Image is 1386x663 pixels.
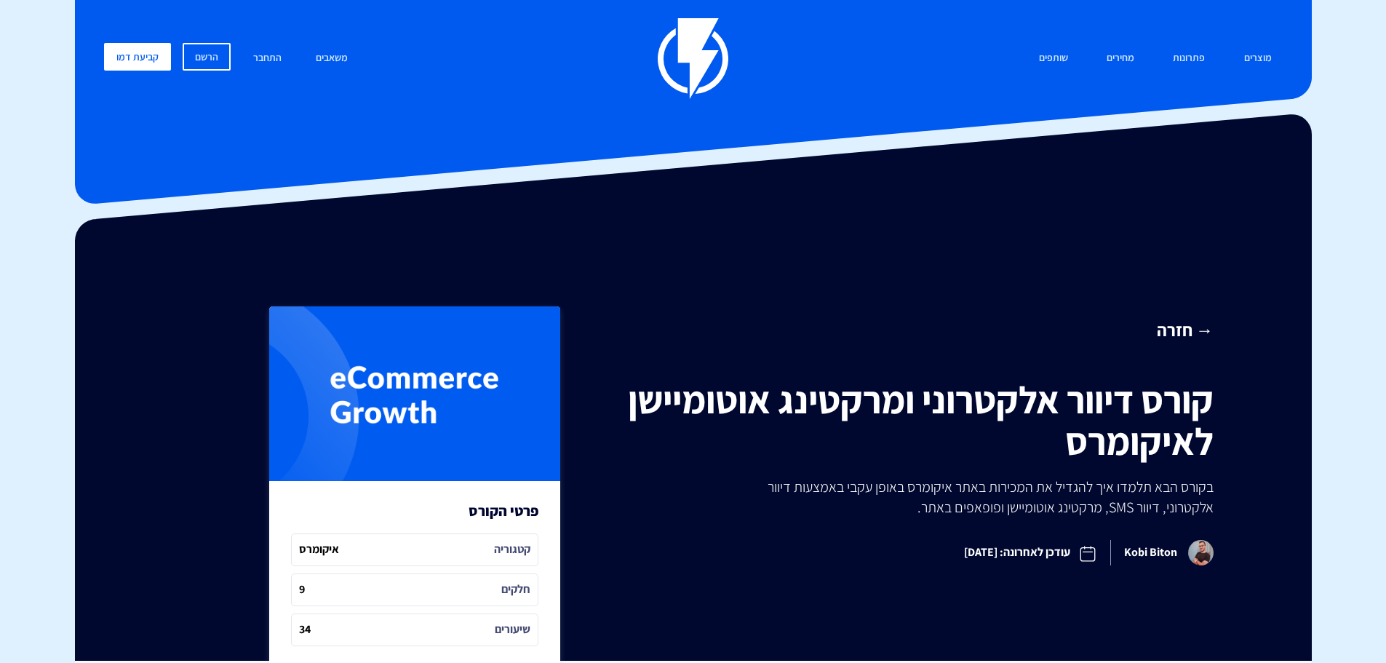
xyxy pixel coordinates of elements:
i: חלקים [501,581,530,598]
span: עודכן לאחרונה: [DATE] [951,532,1110,573]
i: איקומרס [299,541,339,558]
a: קביעת דמו [104,43,171,71]
a: משאבים [305,43,359,74]
a: שותפים [1028,43,1079,74]
h3: פרטי הקורס [469,503,538,519]
i: שיעורים [495,622,530,638]
h1: קורס דיוור אלקטרוני ומרקטינג אוטומיישן לאיקומרס [616,379,1214,462]
a: הרשם [183,43,231,71]
a: → חזרה [616,317,1214,342]
a: התחבר [242,43,292,74]
p: בקורס הבא תלמדו איך להגדיל את המכירות באתר איקומרס באופן עקבי באמצעות דיוור אלקטרוני, דיוור SMS, ... [735,477,1213,517]
a: מחירים [1096,43,1145,74]
span: Kobi Biton [1110,540,1214,565]
i: קטגוריה [494,541,530,558]
i: 34 [299,622,311,638]
a: מוצרים [1233,43,1283,74]
i: 9 [299,581,305,598]
a: פתרונות [1162,43,1216,74]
